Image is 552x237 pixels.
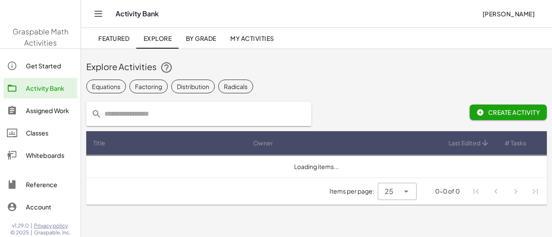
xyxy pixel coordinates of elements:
div: Activity Bank [26,83,74,93]
a: Reference [3,174,77,195]
div: Reference [26,179,74,190]
nav: Pagination Navigation [467,182,545,201]
div: Equations [92,82,120,91]
span: My Activities [230,34,274,42]
span: # Tasks [505,139,526,148]
span: Graspable, Inc. [34,229,71,236]
div: Assigned Work [26,105,74,116]
span: © 2025 [10,229,29,236]
span: Featured [98,34,129,42]
span: Title [93,139,105,148]
a: Assigned Work [3,100,77,121]
span: By Grade [185,34,216,42]
div: Radicals [224,82,248,91]
div: 0-0 of 0 [435,187,460,196]
span: Last Edited [448,139,480,148]
div: Whiteboards [26,150,74,160]
span: Create Activity [477,108,540,116]
a: Get Started [3,55,77,76]
div: Explore Activities [86,61,547,74]
span: Graspable Math Activities [13,27,69,47]
span: | [31,222,32,229]
td: Loading items... [86,155,547,178]
span: 25 [385,186,393,197]
a: Account [3,197,77,217]
div: Account [26,202,74,212]
span: v1.29.0 [12,222,29,229]
div: Classes [26,128,74,138]
div: Factoring [135,82,162,91]
button: Toggle navigation [91,7,105,21]
div: Distribution [177,82,209,91]
div: Get Started [26,61,74,71]
a: Activity Bank [3,78,77,98]
a: Privacy policy [34,222,71,229]
span: | [31,229,32,236]
i: prepended action [91,109,102,119]
span: Owner [253,139,273,148]
span: Explore [143,34,172,42]
a: Whiteboards [3,145,77,166]
span: [PERSON_NAME] [482,10,535,18]
a: Classes [3,123,77,143]
button: [PERSON_NAME] [475,6,542,22]
button: Create Activity [470,105,547,120]
span: Items per page: [329,187,378,196]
